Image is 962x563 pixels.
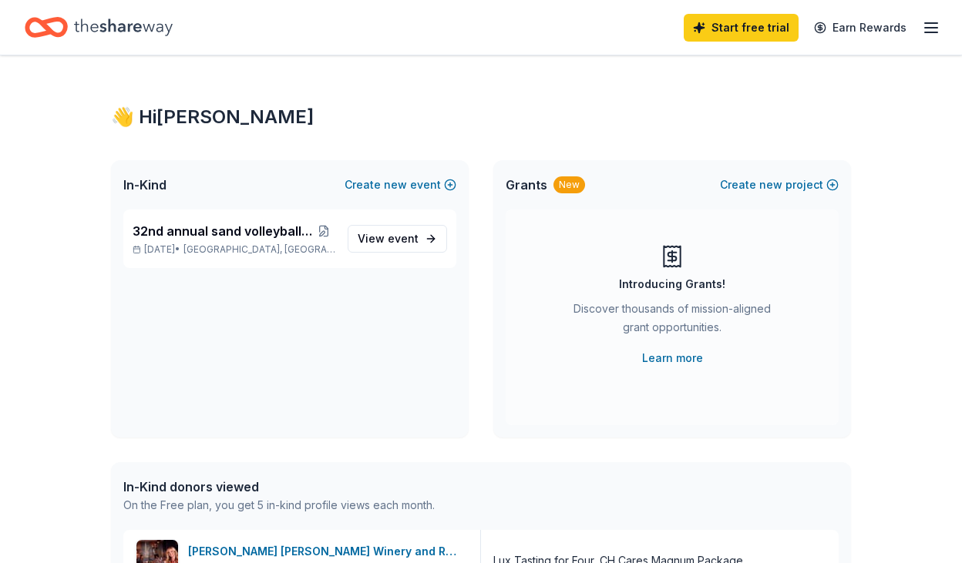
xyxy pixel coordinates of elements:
[133,243,335,256] p: [DATE] •
[345,176,456,194] button: Createnewevent
[348,225,447,253] a: View event
[111,105,851,129] div: 👋 Hi [PERSON_NAME]
[183,243,335,256] span: [GEOGRAPHIC_DATA], [GEOGRAPHIC_DATA]
[759,176,782,194] span: new
[123,496,435,514] div: On the Free plan, you get 5 in-kind profile views each month.
[123,176,166,194] span: In-Kind
[188,542,468,561] div: [PERSON_NAME] [PERSON_NAME] Winery and Restaurants
[619,275,725,293] div: Introducing Grants!
[805,14,916,42] a: Earn Rewards
[720,176,839,194] button: Createnewproject
[553,176,585,193] div: New
[567,300,777,343] div: Discover thousands of mission-aligned grant opportunities.
[358,230,419,248] span: View
[388,232,419,245] span: event
[384,176,407,194] span: new
[642,349,703,367] a: Learn more
[123,478,435,496] div: In-Kind donors viewed
[25,9,173,45] a: Home
[684,14,799,42] a: Start free trial
[506,176,547,194] span: Grants
[133,222,312,240] span: 32nd annual sand volleyball tournament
